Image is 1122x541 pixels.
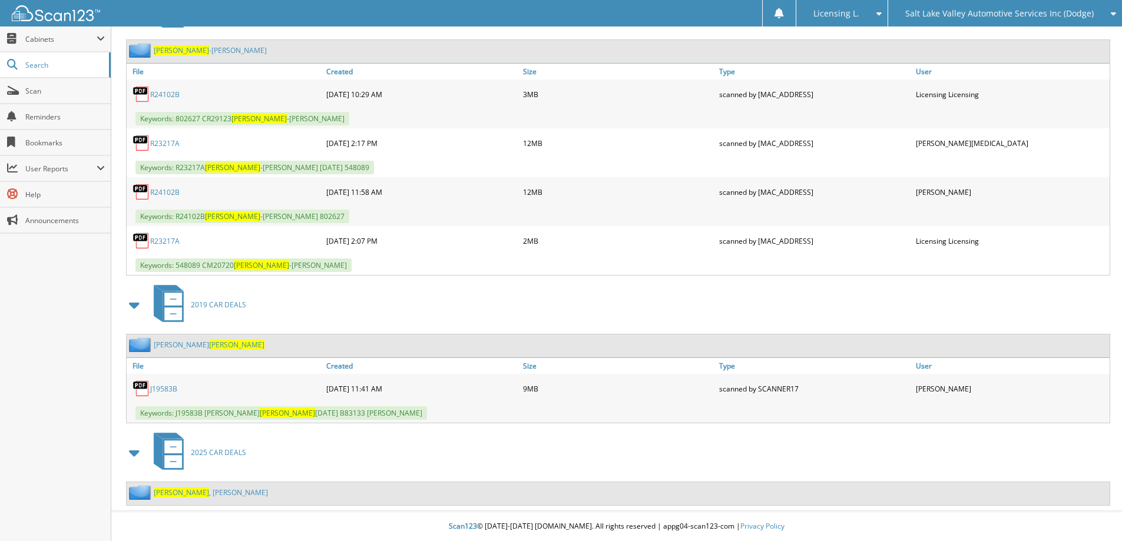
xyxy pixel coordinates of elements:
span: [PERSON_NAME] [231,114,287,124]
div: [PERSON_NAME][MEDICAL_DATA] [913,131,1110,155]
div: scanned by [MAC_ADDRESS] [716,229,913,253]
div: scanned by [MAC_ADDRESS] [716,131,913,155]
img: scan123-logo-white.svg [12,5,100,21]
span: Keywords: 802627 CR29123 -[PERSON_NAME] [135,112,349,125]
img: PDF.png [133,85,150,103]
span: Search [25,60,103,70]
img: folder2.png [129,43,154,58]
div: [DATE] 11:58 AM [323,180,520,204]
a: J19583B [150,384,177,394]
span: [PERSON_NAME] [234,260,289,270]
span: User Reports [25,164,97,174]
span: Cabinets [25,34,97,44]
div: 3MB [520,82,717,106]
a: User [913,64,1110,79]
a: Size [520,64,717,79]
span: Keywords: 548089 CM20720 -[PERSON_NAME] [135,258,352,272]
div: © [DATE]-[DATE] [DOMAIN_NAME]. All rights reserved | appg04-scan123-com | [111,512,1122,541]
div: [DATE] 2:17 PM [323,131,520,155]
div: scanned by SCANNER17 [716,377,913,400]
span: [PERSON_NAME] [260,408,315,418]
span: 2025 CAR DEALS [191,447,246,457]
span: Reminders [25,112,105,122]
a: R24102B [150,187,180,197]
img: PDF.png [133,232,150,250]
img: PDF.png [133,380,150,397]
span: 2019 CAR DEALS [191,300,246,310]
a: R23217A [150,236,180,246]
div: [DATE] 2:07 PM [323,229,520,253]
a: 2019 CAR DEALS [147,281,246,328]
div: scanned by [MAC_ADDRESS] [716,180,913,204]
div: Licensing Licensing [913,82,1110,106]
div: 12MB [520,131,717,155]
a: Size [520,358,717,374]
div: Licensing Licensing [913,229,1110,253]
a: 2025 CAR DEALS [147,429,246,476]
img: PDF.png [133,183,150,201]
a: [PERSON_NAME]-[PERSON_NAME] [154,45,267,55]
span: [PERSON_NAME] [209,340,264,350]
span: Keywords: R23217A -[PERSON_NAME] [DATE] 548089 [135,161,374,174]
span: Bookmarks [25,138,105,148]
img: folder2.png [129,485,154,500]
a: File [127,64,323,79]
a: User [913,358,1110,374]
a: Type [716,358,913,374]
a: Created [323,64,520,79]
a: R24102B [150,89,180,99]
span: Licensing L. [813,10,859,17]
div: 9MB [520,377,717,400]
div: scanned by [MAC_ADDRESS] [716,82,913,106]
div: 12MB [520,180,717,204]
img: folder2.png [129,337,154,352]
a: Type [716,64,913,79]
span: Salt Lake Valley Automotive Services Inc (Dodge) [905,10,1094,17]
img: PDF.png [133,134,150,152]
a: Created [323,358,520,374]
div: 2MB [520,229,717,253]
span: [PERSON_NAME] [154,487,209,497]
span: Keywords: J19583B [PERSON_NAME] [DATE] B83133 [PERSON_NAME] [135,406,427,420]
span: Scan123 [449,521,477,531]
div: [PERSON_NAME] [913,377,1110,400]
div: [PERSON_NAME] [913,180,1110,204]
iframe: Chat Widget [1063,484,1122,541]
span: Keywords: R24102B -[PERSON_NAME] 802627 [135,210,349,223]
a: [PERSON_NAME], [PERSON_NAME] [154,487,268,497]
span: Announcements [25,215,105,225]
span: [PERSON_NAME] [205,211,260,221]
a: R23217A [150,138,180,148]
div: [DATE] 11:41 AM [323,377,520,400]
a: [PERSON_NAME][PERSON_NAME] [154,340,264,350]
div: [DATE] 10:29 AM [323,82,520,106]
a: File [127,358,323,374]
span: [PERSON_NAME] [154,45,209,55]
span: [PERSON_NAME] [205,162,260,172]
span: Scan [25,86,105,96]
a: Privacy Policy [740,521,785,531]
span: Help [25,190,105,200]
